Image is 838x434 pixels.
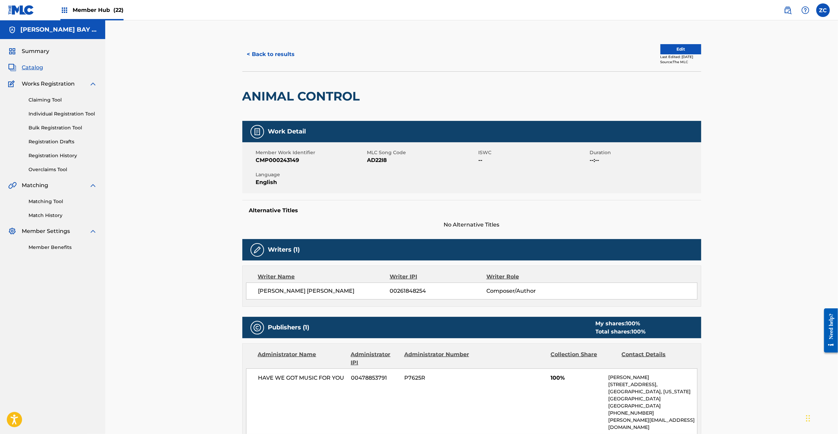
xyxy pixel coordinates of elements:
[29,212,97,219] a: Match History
[256,171,366,178] span: Language
[73,6,124,14] span: Member Hub
[8,26,16,34] img: Accounts
[242,89,364,104] h2: ANIMAL CONTROL
[258,350,346,367] div: Administrator Name
[551,350,616,367] div: Collection Share
[60,6,69,14] img: Top Rightsholders
[268,324,310,331] h5: Publishers (1)
[268,246,300,254] h5: Writers (1)
[29,244,97,251] a: Member Benefits
[258,287,390,295] span: [PERSON_NAME] [PERSON_NAME]
[390,273,486,281] div: Writer IPI
[622,350,688,367] div: Contact Details
[660,59,701,65] div: Source: The MLC
[242,46,300,63] button: < Back to results
[256,156,366,164] span: CMP000243149
[608,388,697,402] p: [GEOGRAPHIC_DATA], [US_STATE][GEOGRAPHIC_DATA]
[596,328,646,336] div: Total shares:
[268,128,306,135] h5: Work Detail
[89,227,97,235] img: expand
[632,328,646,335] span: 100 %
[479,156,588,164] span: --
[608,417,697,431] p: [PERSON_NAME][EMAIL_ADDRESS][DOMAIN_NAME]
[29,124,97,131] a: Bulk Registration Tool
[608,402,697,410] p: [GEOGRAPHIC_DATA]
[804,401,838,434] iframe: Chat Widget
[8,47,16,55] img: Summary
[608,410,697,417] p: [PHONE_NUMBER]
[660,44,701,54] button: Edit
[29,96,97,104] a: Claiming Tool
[253,128,261,136] img: Work Detail
[486,273,574,281] div: Writer Role
[351,374,399,382] span: 00478853791
[551,374,603,382] span: 100%
[784,6,792,14] img: search
[22,47,49,55] span: Summary
[390,287,486,295] span: 00261848254
[22,64,43,72] span: Catalog
[22,80,75,88] span: Works Registration
[89,181,97,189] img: expand
[249,207,694,214] h5: Alternative Titles
[367,156,477,164] span: AD22I8
[22,227,70,235] span: Member Settings
[816,3,830,17] div: User Menu
[351,350,399,367] div: Administrator IPI
[781,3,795,17] a: Public Search
[608,381,697,388] p: [STREET_ADDRESS],
[29,198,97,205] a: Matching Tool
[590,149,700,156] span: Duration
[242,221,701,229] span: No Alternative Titles
[404,350,470,367] div: Administrator Number
[258,273,390,281] div: Writer Name
[8,64,16,72] img: Catalog
[22,181,48,189] span: Matching
[29,152,97,159] a: Registration History
[29,138,97,145] a: Registration Drafts
[479,149,588,156] span: ISWC
[8,227,16,235] img: Member Settings
[8,64,43,72] a: CatalogCatalog
[819,303,838,358] iframe: Resource Center
[29,166,97,173] a: Overclaims Tool
[801,6,809,14] img: help
[8,5,34,15] img: MLC Logo
[367,149,477,156] span: MLC Song Code
[256,178,366,186] span: English
[8,181,17,189] img: Matching
[590,156,700,164] span: --:--
[660,54,701,59] div: Last Edited: [DATE]
[253,246,261,254] img: Writers
[806,408,810,429] div: Drag
[89,80,97,88] img: expand
[20,26,97,34] h5: SHELLY BAY MUSIC
[626,320,640,327] span: 100 %
[799,3,812,17] div: Help
[608,374,697,381] p: [PERSON_NAME]
[113,7,124,13] span: (22)
[258,374,346,382] span: HAVE WE GOT MUSIC FOR YOU
[8,80,17,88] img: Works Registration
[256,149,366,156] span: Member Work Identifier
[596,320,646,328] div: My shares:
[253,324,261,332] img: Publishers
[29,110,97,117] a: Individual Registration Tool
[486,287,574,295] span: Composer/Author
[8,47,49,55] a: SummarySummary
[404,374,470,382] span: P7625R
